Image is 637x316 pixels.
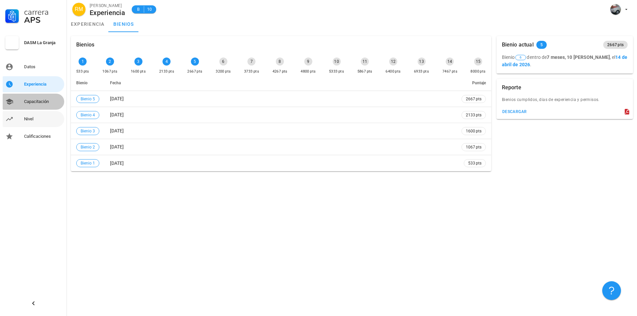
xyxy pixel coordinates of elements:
span: [DATE] [110,128,124,133]
th: Bienio [71,75,105,91]
a: Datos [3,59,64,75]
div: 4 [163,58,171,66]
div: 12 [389,58,397,66]
div: 11 [361,58,369,66]
b: 7 meses, 10 [PERSON_NAME] [547,55,610,60]
div: Calificaciones [24,134,62,139]
span: Bienio 4 [81,111,95,119]
div: 2 [106,58,114,66]
span: Bienio 3 [81,127,95,135]
span: 1067 pts [466,144,482,150]
div: 1 [79,58,87,66]
div: Bienios cumplidos, dias de experiencia y permisos. [497,96,633,107]
span: Bienio dentro de , [502,55,611,60]
a: Capacitación [3,94,64,110]
div: Nivel [24,116,62,122]
div: 8000 pts [470,68,486,75]
span: 1600 pts [466,128,482,134]
div: 5867 pts [357,68,373,75]
div: APS [24,16,62,24]
div: 1600 pts [131,68,146,75]
div: 7 [247,58,255,66]
span: 10 [147,6,152,13]
div: 4267 pts [273,68,288,75]
span: [DATE] [110,161,124,166]
div: Reporte [502,79,521,96]
div: Datos [24,64,62,70]
div: 15 [474,58,482,66]
span: 2667 pts [466,96,482,102]
span: 2133 pts [466,112,482,118]
a: experiencia [67,16,109,32]
div: 5333 pts [329,68,344,75]
div: 3200 pts [216,68,231,75]
div: 533 pts [76,68,89,75]
div: Capacitación [24,99,62,104]
span: Fecha [110,81,121,85]
div: 6933 pts [414,68,429,75]
a: Nivel [3,111,64,127]
div: Experiencia [90,9,125,16]
div: Bienio actual [502,36,534,54]
a: Calificaciones [3,128,64,144]
span: Bienio 1 [81,160,95,167]
span: 6 [520,55,522,60]
th: Fecha [105,75,456,91]
div: Bienios [76,36,94,54]
div: 10 [333,58,341,66]
div: 1067 pts [102,68,117,75]
div: 7467 pts [442,68,457,75]
div: 4800 pts [301,68,316,75]
th: Puntaje [456,75,491,91]
span: Bienio 5 [81,95,95,103]
span: Bienio [76,81,88,85]
button: descargar [499,107,530,116]
span: Puntaje [472,81,486,85]
div: 13 [418,58,426,66]
span: [DATE] [110,96,124,101]
span: 5 [540,41,543,49]
span: [DATE] [110,112,124,117]
div: 3733 pts [244,68,259,75]
div: Carrera [24,8,62,16]
div: avatar [610,4,621,15]
div: DASM La Granja [24,40,62,45]
div: 9 [304,58,312,66]
a: bienios [109,16,139,32]
span: B [136,6,141,13]
span: Bienio 2 [81,143,95,151]
div: 6400 pts [386,68,401,75]
div: Experiencia [24,82,62,87]
div: 14 [446,58,454,66]
div: 8 [276,58,284,66]
div: 6 [219,58,227,66]
a: Experiencia [3,76,64,92]
span: [DATE] [110,144,124,149]
div: avatar [72,3,86,16]
div: 3 [134,58,142,66]
div: 5 [191,58,199,66]
div: descargar [502,109,527,114]
span: 533 pts [468,160,482,167]
div: [PERSON_NAME] [90,2,125,9]
span: RM [75,3,83,16]
span: 2667 pts [607,41,624,49]
div: 2667 pts [187,68,202,75]
div: 2133 pts [159,68,174,75]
